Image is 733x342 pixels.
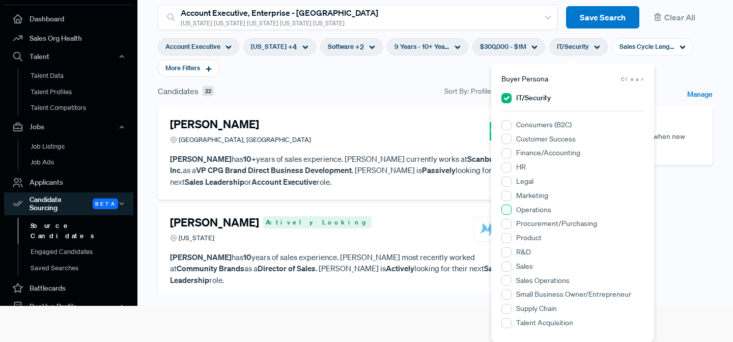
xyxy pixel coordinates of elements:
div: Sort By: [444,86,524,97]
h4: [PERSON_NAME] [170,118,259,131]
strong: [PERSON_NAME] [170,154,232,164]
a: Job Listings [18,138,147,155]
label: Talent Acquisition [516,318,573,328]
strong: 10 [243,252,251,262]
span: 9 Years - 10+ Years [394,42,449,51]
label: Sales [516,261,533,272]
a: Source Candidates [18,218,147,244]
span: [GEOGRAPHIC_DATA], [GEOGRAPHIC_DATA] [179,135,311,145]
label: Marketing [516,190,548,201]
a: Saved Searches [18,260,147,276]
label: Legal [516,176,533,187]
strong: Actively [386,263,414,273]
a: Job Ads [18,154,147,170]
button: RepVue Profile [4,298,133,315]
strong: Director of Sales [258,263,316,273]
button: Save Search [566,6,639,29]
a: Talent Profiles [18,84,147,100]
p: has years of sales experience. [PERSON_NAME] currently works at as a . [PERSON_NAME] is looking f... [170,153,512,188]
span: Candidates [158,85,199,97]
img: Momentive Software [477,220,495,239]
div: Account Executive, Enterprise - [GEOGRAPHIC_DATA] [181,7,534,19]
label: Consumers (B2C) [516,120,572,130]
button: Talent [4,48,133,65]
span: Actively Looking [263,216,372,229]
img: Neustar [490,122,508,140]
a: Sales Org Health [4,28,133,48]
h4: [PERSON_NAME] [170,216,259,229]
strong: Sales Leadership [185,177,244,187]
label: HR [516,162,526,173]
label: Procurement/Purchasing [516,218,597,229]
span: + 2 [355,42,364,52]
strong: 10+ [243,154,256,164]
span: IT/Security [557,42,589,51]
label: Sales Operations [516,275,570,286]
span: Beta [93,198,118,209]
span: Account Executive [165,42,220,51]
strong: Community Brands [177,263,244,273]
label: IT/Security [516,93,551,103]
span: + 4 [288,42,297,52]
strong: Account Executive [251,177,317,187]
span: [US_STATE] [251,42,287,51]
strong: Sales Leadership [170,263,503,285]
div: Candidate Sourcing [4,192,133,216]
label: Supply Chain [516,303,557,314]
a: Talent Data [18,68,147,84]
span: Profile Quality [471,86,515,97]
button: Jobs [4,119,133,136]
a: Manage [687,89,713,101]
a: Applicants [4,173,133,192]
a: Talent Competitors [18,100,147,116]
span: 22 [203,86,214,97]
span: Software [328,42,354,51]
a: Battlecards [4,278,133,298]
span: More Filters [165,63,200,73]
span: Clear [621,75,644,83]
label: Product [516,233,542,243]
span: Sales Cycle Length [619,42,674,51]
span: Buyer Persona [501,74,548,84]
p: has years of sales experience. [PERSON_NAME] most recently worked at as a . [PERSON_NAME] is look... [170,251,512,286]
strong: Passively [422,165,456,175]
label: Customer Success [516,134,576,145]
button: Clear All [647,6,713,29]
label: Operations [516,205,551,215]
strong: VP CPG Brand Direct Business Development [196,165,352,175]
button: Candidate Sourcing Beta [4,192,133,216]
span: $300,000 - $1M [480,42,526,51]
label: Finance/Accounting [516,148,580,158]
label: R&D [516,247,531,258]
span: [US_STATE] [179,233,214,243]
strong: [PERSON_NAME] [170,252,232,262]
a: Dashboard [4,9,133,28]
a: Engaged Candidates [18,244,147,260]
label: Small Business Owner/Entrepreneur [516,289,631,300]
